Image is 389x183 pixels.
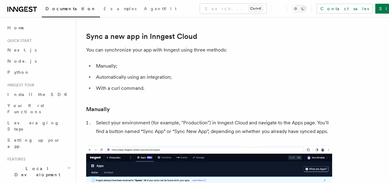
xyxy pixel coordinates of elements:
[94,84,332,93] li: With a curl command.
[94,119,332,136] li: Select your environment (for example, "Production") in Inngest Cloud and navigate to the Apps pag...
[144,6,177,11] span: AgentKit
[7,70,30,75] span: Python
[5,38,32,43] span: Quick start
[94,73,332,81] li: Automatically using an integration;
[7,25,25,31] span: Home
[5,67,72,78] a: Python
[7,103,44,114] span: Your first Functions
[316,4,373,14] a: Contact sales
[7,120,59,131] span: Leveraging Steps
[5,165,67,178] span: Local Development
[86,105,110,114] a: Manually
[249,6,263,12] kbd: Ctrl+K
[104,6,137,11] span: Examples
[5,89,72,100] a: Install the SDK
[7,138,60,149] span: Setting up your app
[42,2,100,17] a: Documentation
[5,22,72,33] a: Home
[5,44,72,56] a: Next.js
[5,56,72,67] a: Node.js
[5,163,72,180] button: Local Development
[5,117,72,135] a: Leveraging Steps
[46,6,96,11] span: Documentation
[100,2,140,17] a: Examples
[94,62,332,70] li: Manually;
[5,83,34,88] span: Inngest tour
[7,59,37,64] span: Node.js
[5,157,26,162] span: Features
[5,135,72,152] a: Setting up your app
[140,2,180,17] a: AgentKit
[5,100,72,117] a: Your first Functions
[86,32,197,41] a: Sync a new app in Inngest Cloud
[200,4,266,14] button: Search...Ctrl+K
[292,5,307,12] button: Toggle dark mode
[7,92,71,97] span: Install the SDK
[86,46,332,54] p: You can synchronize your app with Inngest using three methods:
[7,48,37,52] span: Next.js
